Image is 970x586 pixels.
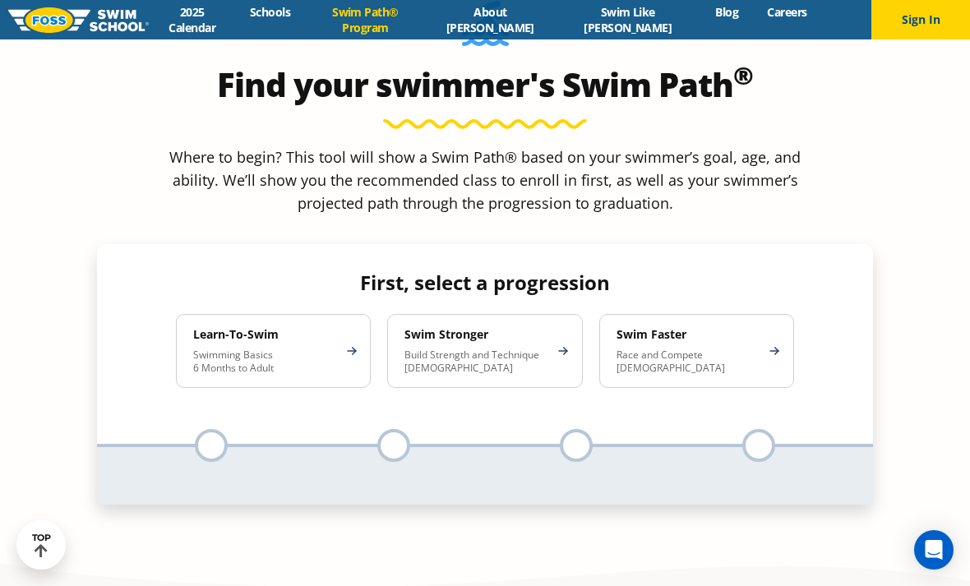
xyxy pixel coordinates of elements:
a: About [PERSON_NAME] [426,4,554,35]
h4: Swim Faster [617,327,760,342]
p: Build Strength and Technique [DEMOGRAPHIC_DATA] [404,348,548,375]
sup: ® [733,58,753,92]
a: Swim Like [PERSON_NAME] [555,4,701,35]
a: 2025 Calendar [149,4,235,35]
h4: Learn-To-Swim [193,327,337,342]
div: TOP [32,533,51,558]
a: Blog [701,4,753,20]
h4: Swim Stronger [404,327,548,342]
h2: Find your swimmer's Swim Path [97,65,873,104]
p: Where to begin? This tool will show a Swim Path® based on your swimmer’s goal, age, and ability. ... [163,145,807,215]
a: Swim Path® Program [305,4,427,35]
h4: First, select a progression [163,271,806,294]
div: Open Intercom Messenger [914,530,954,570]
img: FOSS Swim School Logo [8,7,149,33]
p: Race and Compete [DEMOGRAPHIC_DATA] [617,348,760,375]
a: Schools [235,4,304,20]
a: Careers [753,4,821,20]
p: Swimming Basics 6 Months to Adult [193,348,337,375]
